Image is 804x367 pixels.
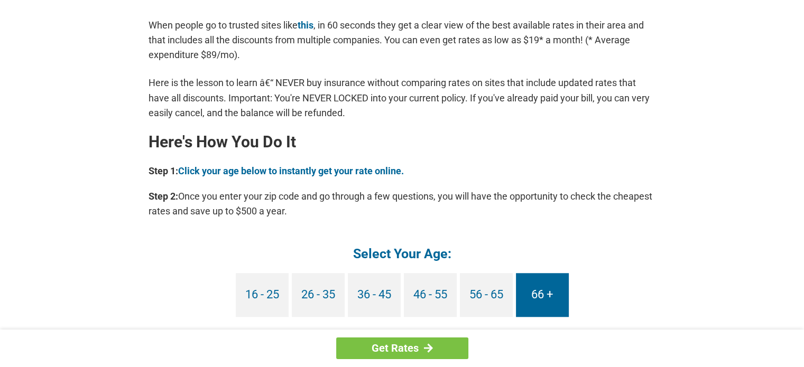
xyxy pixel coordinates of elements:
[149,245,656,262] h4: Select Your Age:
[460,273,513,317] a: 56 - 65
[336,337,468,359] a: Get Rates
[149,18,656,62] p: When people go to trusted sites like , in 60 seconds they get a clear view of the best available ...
[149,134,656,150] h2: Here's How You Do It
[149,165,178,176] b: Step 1:
[516,273,569,317] a: 66 +
[404,273,457,317] a: 46 - 55
[149,76,656,120] p: Here is the lesson to learn â€“ NEVER buy insurance without comparing rates on sites that include...
[298,20,313,31] a: this
[149,189,656,219] p: Once you enter your zip code and go through a few questions, you will have the opportunity to che...
[149,191,178,202] b: Step 2:
[292,273,345,317] a: 26 - 35
[178,165,404,176] a: Click your age below to instantly get your rate online.
[236,273,289,317] a: 16 - 25
[348,273,401,317] a: 36 - 45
